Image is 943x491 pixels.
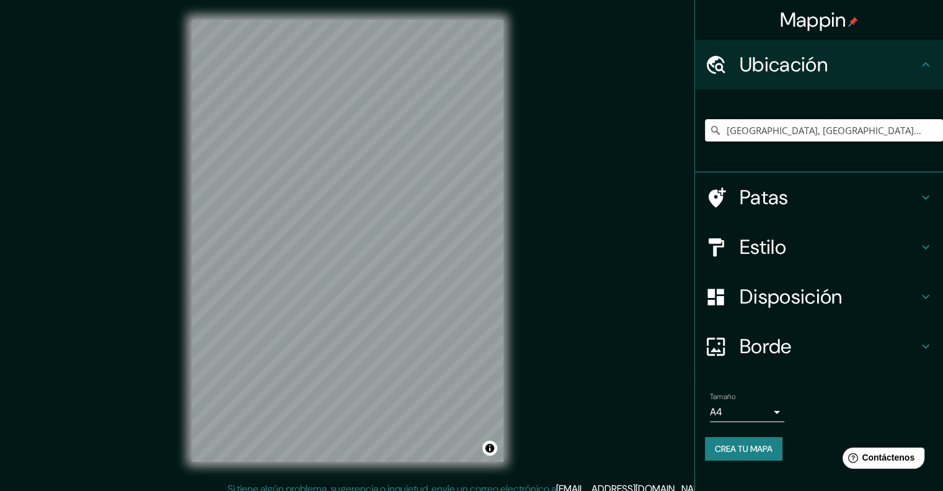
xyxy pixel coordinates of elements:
[695,272,943,322] div: Disposición
[192,20,503,462] canvas: Mapa
[695,222,943,272] div: Estilo
[740,234,786,260] font: Estilo
[740,184,789,210] font: Patas
[705,119,943,142] input: Elige tu ciudad o zona
[695,322,943,371] div: Borde
[482,441,497,456] button: Activar o desactivar atribución
[705,437,782,461] button: Crea tu mapa
[695,40,943,89] div: Ubicación
[848,17,858,27] img: pin-icon.png
[740,284,842,310] font: Disposición
[710,392,735,402] font: Tamaño
[833,443,929,477] iframe: Lanzador de widgets de ayuda
[715,443,773,454] font: Crea tu mapa
[740,333,792,359] font: Borde
[710,402,784,422] div: A4
[780,7,846,33] font: Mappin
[695,173,943,222] div: Patas
[710,405,722,418] font: A4
[740,52,828,78] font: Ubicación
